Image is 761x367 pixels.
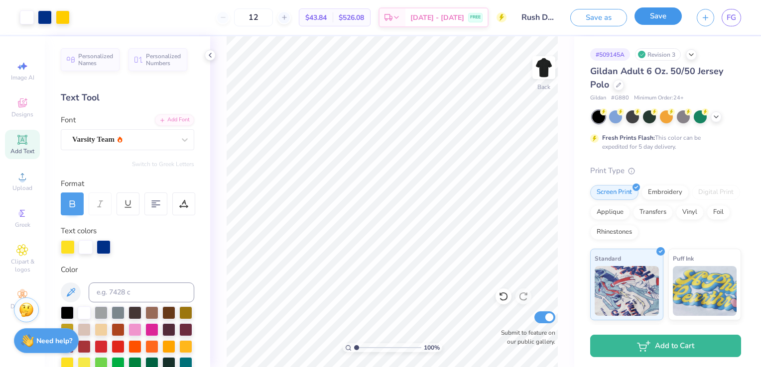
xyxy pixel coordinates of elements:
[339,12,364,23] span: $526.08
[595,266,659,316] img: Standard
[590,165,741,177] div: Print Type
[635,48,681,61] div: Revision 3
[722,9,741,26] a: FG
[234,8,273,26] input: – –
[590,335,741,357] button: Add to Cart
[514,7,563,27] input: Untitled Design
[590,185,638,200] div: Screen Print
[590,48,630,61] div: # 509145A
[155,114,194,126] div: Add Font
[11,74,34,82] span: Image AI
[10,302,34,310] span: Decorate
[634,7,682,25] button: Save
[61,225,97,237] label: Text colors
[590,94,606,102] span: Gildan
[78,53,114,67] span: Personalized Names
[676,205,704,220] div: Vinyl
[61,91,194,104] div: Text Tool
[5,258,40,274] span: Clipart & logos
[611,94,629,102] span: # G880
[641,185,689,200] div: Embroidery
[602,134,655,142] strong: Fresh Prints Flash:
[727,12,736,23] span: FG
[595,253,621,264] span: Standard
[590,205,630,220] div: Applique
[570,9,627,26] button: Save as
[470,14,481,21] span: FREE
[602,133,725,151] div: This color can be expedited for 5 day delivery.
[10,147,34,155] span: Add Text
[634,94,684,102] span: Minimum Order: 24 +
[61,178,195,189] div: Format
[15,221,30,229] span: Greek
[537,83,550,92] div: Back
[424,343,440,352] span: 100 %
[36,336,72,346] strong: Need help?
[673,253,694,264] span: Puff Ink
[146,53,181,67] span: Personalized Numbers
[410,12,464,23] span: [DATE] - [DATE]
[89,282,194,302] input: e.g. 7428 c
[12,184,32,192] span: Upload
[11,110,33,118] span: Designs
[61,264,194,275] div: Color
[590,225,638,240] div: Rhinestones
[633,205,673,220] div: Transfers
[305,12,327,23] span: $43.84
[692,185,740,200] div: Digital Print
[61,114,76,126] label: Font
[132,160,194,168] button: Switch to Greek Letters
[673,266,737,316] img: Puff Ink
[707,205,730,220] div: Foil
[496,328,555,346] label: Submit to feature on our public gallery.
[534,58,554,78] img: Back
[590,65,723,91] span: Gildan Adult 6 Oz. 50/50 Jersey Polo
